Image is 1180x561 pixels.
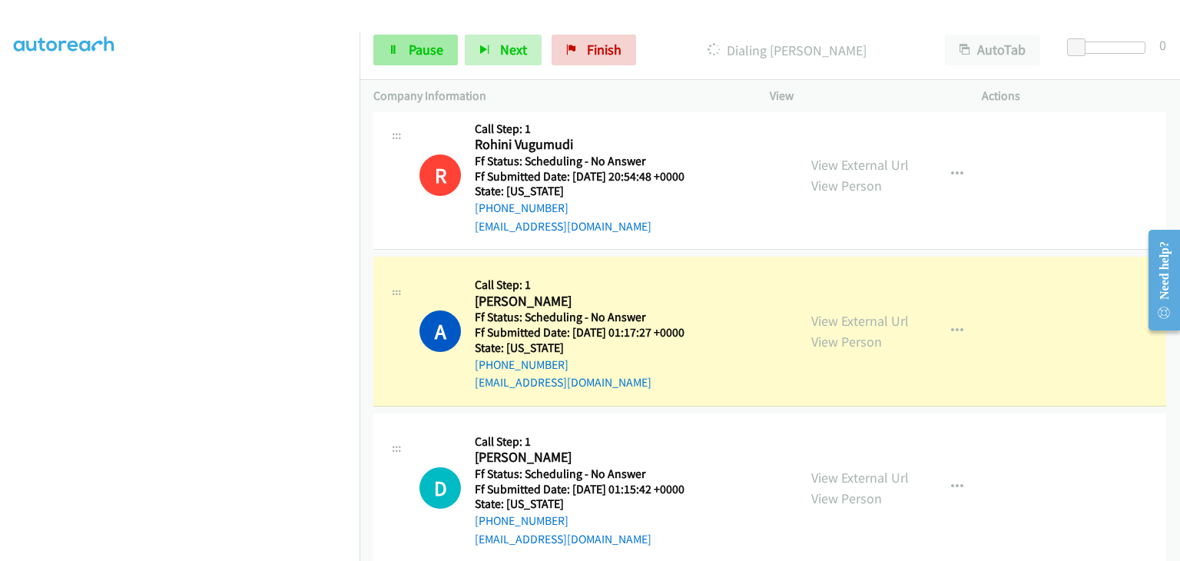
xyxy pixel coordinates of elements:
[1075,41,1145,54] div: Delay between calls (in seconds)
[409,41,443,58] span: Pause
[465,35,542,65] button: Next
[500,41,527,58] span: Next
[811,490,882,507] a: View Person
[475,340,704,356] h5: State: [US_STATE]
[475,325,704,340] h5: Ff Submitted Date: [DATE] 01:17:27 +0000
[770,87,954,105] p: View
[475,184,704,199] h5: State: [US_STATE]
[811,469,909,486] a: View External Url
[811,177,882,194] a: View Person
[373,35,458,65] a: Pause
[475,169,704,184] h5: Ff Submitted Date: [DATE] 20:54:48 +0000
[419,310,461,352] h1: A
[475,496,704,512] h5: State: [US_STATE]
[475,513,568,528] a: [PHONE_NUMBER]
[811,312,909,330] a: View External Url
[982,87,1166,105] p: Actions
[587,41,621,58] span: Finish
[945,35,1040,65] button: AutoTab
[811,156,909,174] a: View External Url
[657,40,917,61] p: Dialing [PERSON_NAME]
[475,357,568,372] a: [PHONE_NUMBER]
[475,482,704,497] h5: Ff Submitted Date: [DATE] 01:15:42 +0000
[419,154,461,196] h1: R
[1136,219,1180,341] iframe: Resource Center
[419,467,461,509] h1: D
[475,310,704,325] h5: Ff Status: Scheduling - No Answer
[552,35,636,65] a: Finish
[475,466,704,482] h5: Ff Status: Scheduling - No Answer
[811,333,882,350] a: View Person
[475,154,704,169] h5: Ff Status: Scheduling - No Answer
[475,532,651,546] a: [EMAIL_ADDRESS][DOMAIN_NAME]
[475,449,704,466] h2: [PERSON_NAME]
[475,434,704,450] h5: Call Step: 1
[475,375,651,390] a: [EMAIL_ADDRESS][DOMAIN_NAME]
[475,219,651,234] a: [EMAIL_ADDRESS][DOMAIN_NAME]
[475,121,704,137] h5: Call Step: 1
[373,87,742,105] p: Company Information
[419,467,461,509] div: The call is yet to be attempted
[475,136,704,154] h2: Rohini Vugumudi
[475,201,568,215] a: [PHONE_NUMBER]
[475,277,704,293] h5: Call Step: 1
[475,293,704,310] h2: [PERSON_NAME]
[1159,35,1166,55] div: 0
